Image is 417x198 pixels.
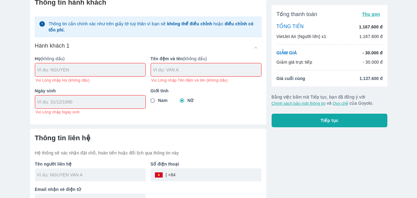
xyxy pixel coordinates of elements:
p: - 30.000 đ [363,59,383,65]
span: Nữ [187,97,193,103]
p: GIẢM GIÁ [277,50,297,56]
p: VietJet Air (Người lớn) x1 [277,33,326,40]
strong: không thể điều chỉnh [167,21,212,26]
button: Quy chế [333,101,348,106]
p: Bằng việc bấm nút Tiếp tục, bạn đã đồng ý với và của Goyolo. [272,94,388,106]
input: Ví dụ: VAN A [153,67,261,73]
input: Ví dụ: 31/12/1990 [37,99,139,105]
b: Số điện thoại [151,162,179,166]
input: Ví dụ: NGUYEN [37,67,145,73]
h6: Thông tin liên hệ [35,134,261,142]
p: 1.167.600 đ [359,24,382,30]
p: (không dấu) [151,56,261,62]
span: Giá cuối cùng [277,75,305,82]
button: Thu gọn [360,10,383,19]
input: Ví dụ: NGUYEN VAN A [37,172,146,178]
h6: Hành khách 1 [35,42,70,49]
span: Tiếp tục [321,117,339,124]
p: TỔNG TIỀN [277,23,304,30]
b: Email nhận vé điện tử [35,187,81,192]
button: Tiếp tục [272,114,388,127]
button: Chính sách bảo mật thông tin [272,101,326,106]
span: Thu gọn [362,12,380,17]
b: Tên người liên hệ [35,162,72,166]
p: Thông tin cần chính xác như trên giấy tờ tuỳ thân vì bạn sẽ hoặc [48,21,257,33]
b: Tên đệm và tên [151,56,183,61]
span: 1.137.600 đ [360,75,383,82]
span: Vui Lòng nhập Họ (không dấu) [35,78,90,83]
span: Nam [158,97,168,103]
p: Giới tính [151,88,261,94]
p: 1.167.600 đ [359,33,383,40]
p: Giảm giá trực tiếp [277,59,312,65]
span: Vui Lòng nhập Tên đệm và tên (không dấu) [151,78,228,83]
p: Ngày sinh [35,88,146,94]
span: Tổng thanh toán [277,11,317,18]
p: (không dấu) [35,56,146,62]
span: Vui Lòng nhập Ngày sinh [35,110,80,115]
p: Hệ thống sẽ xác nhận đặt chỗ, hoàn tiền hoặc đổi lịch qua thông tin này [35,150,261,156]
b: Họ [35,56,41,61]
p: - 30.000 đ [362,50,382,56]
